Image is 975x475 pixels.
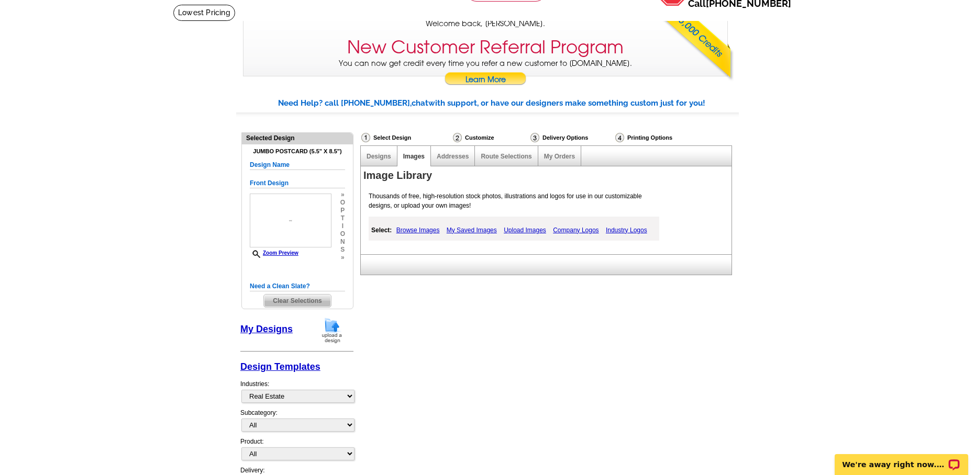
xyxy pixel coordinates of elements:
[250,281,345,291] h5: Need a Clean Slate?
[240,361,320,372] a: Design Templates
[250,194,331,247] img: small-thumb.jpg
[426,18,545,29] span: Welcome back, [PERSON_NAME].
[529,132,614,145] div: Delivery Options
[278,97,739,109] div: Need Help? call [PHONE_NUMBER], with support, or have our designers make something custom just fo...
[240,374,353,408] div: Industries:
[444,72,527,88] a: Learn More
[453,133,462,142] img: Customize
[828,442,975,475] iframe: LiveChat chat widget
[340,199,345,207] span: o
[615,133,624,142] img: Printing Options & Summary
[363,170,734,181] h1: Image Library
[240,324,293,334] a: My Designs
[501,224,549,236] a: Upload Images
[340,230,345,238] span: o
[340,191,345,199] span: »
[340,207,345,214] span: p
[250,160,345,170] h5: Design Name
[340,214,345,222] span: t
[240,408,353,437] div: Subcategory:
[530,133,539,142] img: Delivery Options
[340,238,345,246] span: n
[361,133,370,142] img: Select Design
[452,132,529,143] div: Customize
[243,58,727,88] p: You can now get credit every time you refer a new customer to [DOMAIN_NAME].
[412,98,428,108] span: chat
[363,191,663,210] p: Thousands of free, high-resolution stock photos, illustrations and logos for use in our customiza...
[250,148,345,155] h4: Jumbo Postcard (5.5" x 8.5")
[240,437,353,466] div: Product:
[481,153,531,160] a: Route Selections
[403,153,425,160] a: Images
[550,224,601,236] a: Company Logos
[603,224,650,236] a: Industry Logos
[614,132,707,145] div: Printing Options
[444,224,500,236] a: My Saved Images
[437,153,469,160] a: Addresses
[242,133,353,143] div: Selected Design
[250,178,345,188] h5: Front Design
[394,224,442,236] a: Browse Images
[367,153,391,160] a: Designs
[318,317,346,344] img: upload-design
[340,246,345,254] span: s
[340,222,345,230] span: i
[360,132,452,145] div: Select Design
[371,227,392,234] strong: Select:
[264,295,330,307] span: Clear Selections
[544,153,575,160] a: My Orders
[347,37,624,58] h3: New Customer Referral Program
[250,250,298,256] a: Zoom Preview
[340,254,345,262] span: »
